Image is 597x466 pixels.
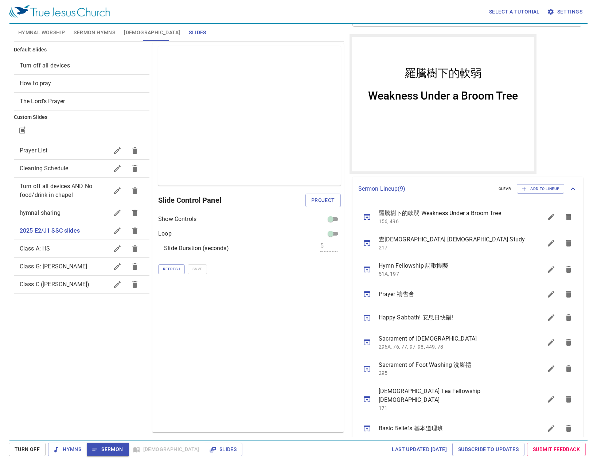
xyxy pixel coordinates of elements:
[499,186,511,192] span: clear
[489,7,540,16] span: Select a tutorial
[14,222,149,240] div: 2025 E2/J1 SSC slides
[14,113,149,121] h6: Custom Slides
[379,387,525,404] span: [DEMOGRAPHIC_DATA] Tea Fellowship [DEMOGRAPHIC_DATA]
[20,98,65,105] span: [object Object]
[352,177,584,201] div: Sermon Lineup(9)clearAdd to Lineup
[379,343,525,350] p: 296A, 76, 77, 97, 98, 449, 78
[14,160,149,177] div: Cleaning Schedule
[379,290,525,299] span: Prayer 禱告會
[20,147,48,154] span: Prayer List
[20,209,61,216] span: hymnal sharing
[211,445,237,454] span: Slides
[522,186,559,192] span: Add to Lineup
[158,194,305,206] h6: Slide Control Panel
[379,270,525,277] p: 51A, 197
[389,443,450,456] a: Last updated [DATE]
[18,28,65,37] span: Hymnal Worship
[9,5,110,18] img: True Jesus Church
[14,93,149,110] div: The Lord's Prayer
[14,240,149,257] div: Class A: HS
[517,184,564,194] button: Add to Lineup
[74,28,115,37] span: Sermon Hymns
[124,28,180,37] span: [DEMOGRAPHIC_DATA]
[158,229,172,238] p: Loop
[14,142,149,159] div: Prayer List
[379,218,525,225] p: 156, 496
[20,62,70,69] span: [object Object]
[14,75,149,92] div: How to pray
[533,445,580,454] span: Submit Feedback
[352,201,584,443] ul: sermon lineup list
[48,443,87,456] button: Hymns
[20,165,69,172] span: Cleaning Schedule
[350,34,536,174] iframe: from-child
[205,443,242,456] button: Slides
[458,445,519,454] span: Subscribe to Updates
[20,227,80,234] span: 2025 E2/J1 SSC slides
[14,258,149,275] div: Class G: [PERSON_NAME]
[546,5,585,19] button: Settings
[20,80,51,87] span: [object Object]
[379,424,525,433] span: Basic Beliefs 基本道理班
[392,445,447,454] span: Last updated [DATE]
[379,209,525,218] span: 羅騰樹下的軟弱 Weakness Under a Broom Tree
[494,185,516,193] button: clear
[54,445,81,454] span: Hymns
[20,183,92,198] span: Turn off all devices AND No food/drink in chapel
[486,5,543,19] button: Select a tutorial
[311,196,335,205] span: Project
[379,313,525,322] span: Happy Sabbath! 安息日快樂!
[164,244,229,253] p: Slide Duration (seconds)
[9,443,46,456] button: Turn Off
[527,443,586,456] a: Submit Feedback
[14,276,149,293] div: Class C ([PERSON_NAME])
[379,244,525,251] p: 217
[158,215,196,224] p: Show Controls
[379,334,525,343] span: Sacrament of [DEMOGRAPHIC_DATA]
[379,361,525,369] span: Sacrament of Foot Washing 洗腳禮
[379,404,525,412] p: 171
[379,235,525,244] span: 查[DEMOGRAPHIC_DATA] [DEMOGRAPHIC_DATA] Study
[14,57,149,74] div: Turn off all devices
[20,281,89,288] span: Class C (Wang)
[15,445,40,454] span: Turn Off
[379,369,525,377] p: 295
[87,443,129,456] button: Sermon
[549,7,582,16] span: Settings
[14,204,149,222] div: hymnal sharing
[358,185,493,193] p: Sermon Lineup ( 9 )
[20,245,50,252] span: Class A: HS
[163,266,180,272] span: Refresh
[452,443,524,456] a: Subscribe to Updates
[379,261,525,270] span: Hymn Fellowship 詩歌團契
[93,445,123,454] span: Sermon
[20,263,87,270] span: Class G: Elijah
[158,264,185,274] button: Refresh
[14,178,149,204] div: Turn off all devices AND No food/drink in chapel
[14,46,149,54] h6: Default Slides
[305,194,341,207] button: Project
[189,28,206,37] span: Slides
